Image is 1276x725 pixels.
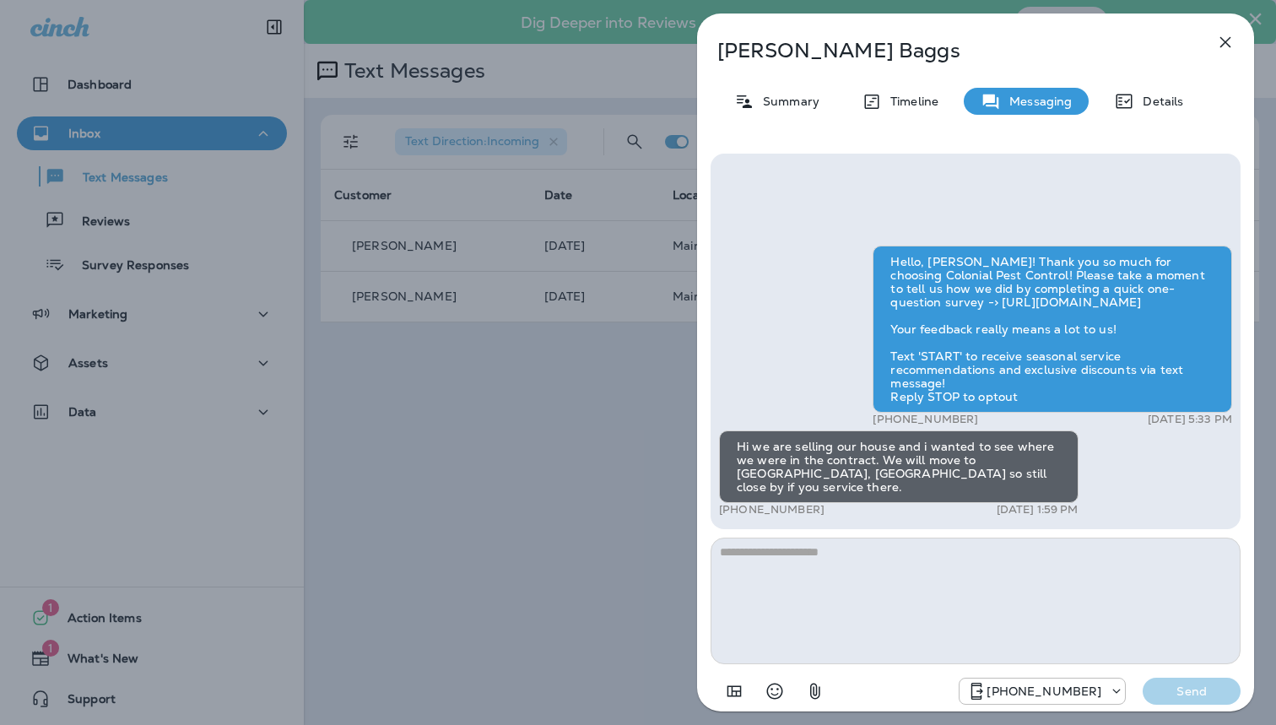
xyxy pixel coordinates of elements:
div: +1 (508) 978-8313 [960,681,1125,701]
p: [PHONE_NUMBER] [873,413,978,426]
p: [PERSON_NAME] Baggs [717,39,1178,62]
p: [DATE] 5:33 PM [1148,413,1232,426]
p: [PHONE_NUMBER] [719,503,825,517]
p: Details [1134,95,1183,108]
p: Summary [754,95,819,108]
p: [PHONE_NUMBER] [987,684,1101,698]
p: Messaging [1001,95,1072,108]
div: Hello, [PERSON_NAME]! Thank you so much for choosing Colonial Pest Control! Please take a moment ... [873,246,1232,413]
p: Timeline [882,95,938,108]
p: [DATE] 1:59 PM [997,503,1079,517]
div: Hi we are selling our house and i wanted to see where we were in the contract. We will move to [G... [719,430,1079,503]
button: Select an emoji [758,674,792,708]
button: Add in a premade template [717,674,751,708]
